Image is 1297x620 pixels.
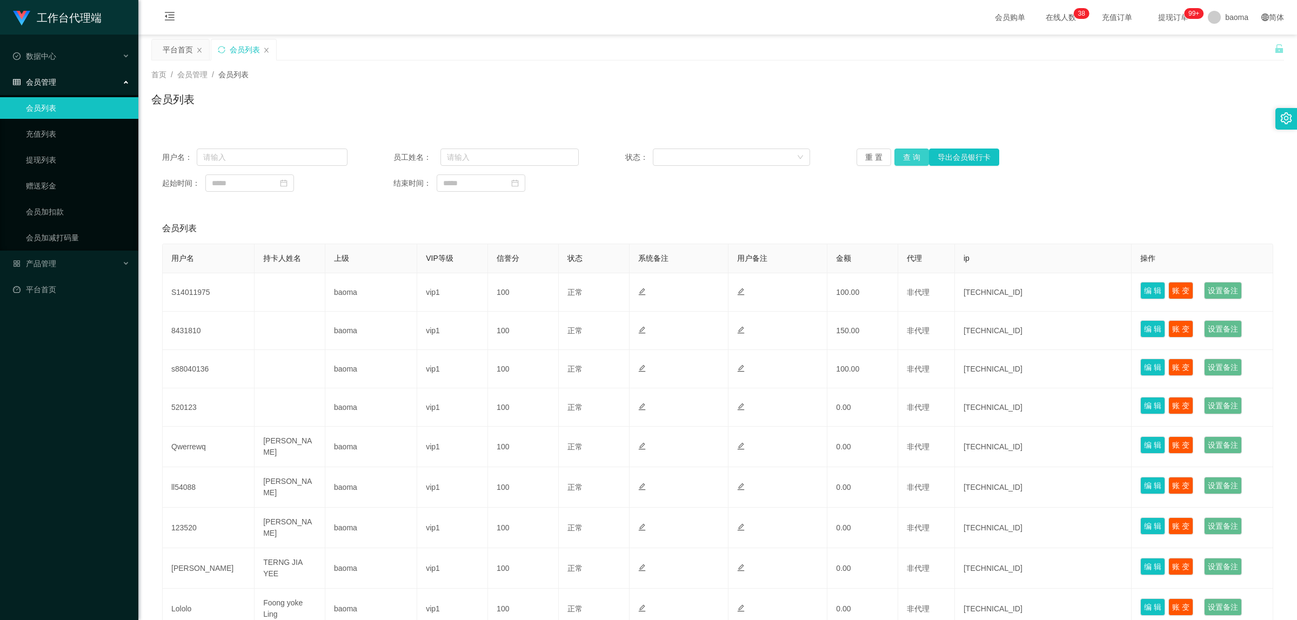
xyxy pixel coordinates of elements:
span: / [171,70,173,79]
p: 8 [1081,8,1085,19]
td: 100 [488,467,559,508]
td: [TECHNICAL_ID] [955,350,1132,388]
sup: 1032 [1184,8,1204,19]
button: 账 变 [1168,517,1193,535]
i: 图标: close [263,47,270,53]
span: / [212,70,214,79]
sup: 38 [1074,8,1089,19]
span: 正常 [567,483,583,491]
i: 图标: calendar [511,179,519,187]
h1: 工作台代理端 [37,1,102,35]
i: 图标: check-circle-o [13,52,21,60]
span: 用户名： [162,152,197,163]
td: baoma [325,548,417,589]
span: 正常 [567,604,583,613]
button: 账 变 [1168,477,1193,494]
td: vip1 [417,388,488,427]
button: 设置备注 [1204,320,1242,338]
button: 设置备注 [1204,282,1242,299]
span: 信誉分 [497,254,519,262]
input: 请输入 [197,149,347,166]
td: S14011975 [163,273,255,312]
span: 非代理 [907,523,930,532]
td: 0.00 [827,388,898,427]
span: 结束时间： [393,178,437,189]
i: 图标: setting [1280,112,1292,124]
td: 123520 [163,508,255,548]
i: 图标: edit [737,403,745,410]
button: 设置备注 [1204,477,1242,494]
span: 正常 [567,288,583,296]
i: 图标: edit [737,365,745,372]
span: 会员管理 [13,78,56,86]
span: 正常 [567,564,583,572]
button: 设置备注 [1204,359,1242,376]
td: vip1 [417,350,488,388]
button: 编 辑 [1140,517,1165,535]
button: 设置备注 [1204,517,1242,535]
td: [TECHNICAL_ID] [955,427,1132,467]
span: 持卡人姓名 [263,254,301,262]
td: 100 [488,273,559,312]
p: 3 [1078,8,1082,19]
button: 账 变 [1168,436,1193,454]
span: 非代理 [907,365,930,373]
td: 8431810 [163,312,255,350]
td: baoma [325,467,417,508]
td: 100.00 [827,350,898,388]
td: vip1 [417,548,488,589]
span: 正常 [567,326,583,335]
i: 图标: global [1261,14,1269,21]
div: 会员列表 [230,39,260,60]
span: 操作 [1140,254,1155,262]
span: 状态 [567,254,583,262]
i: 图标: calendar [280,179,288,187]
span: ip [964,254,970,262]
i: 图标: edit [638,604,646,612]
span: 用户备注 [737,254,767,262]
i: 图标: edit [737,483,745,490]
span: 金额 [836,254,851,262]
td: baoma [325,388,417,427]
td: vip1 [417,508,488,548]
button: 账 变 [1168,397,1193,414]
button: 编 辑 [1140,598,1165,616]
span: 正常 [567,365,583,373]
span: 状态： [625,152,653,163]
i: 图标: edit [638,288,646,295]
i: 图标: edit [737,523,745,531]
button: 编 辑 [1140,282,1165,299]
i: 图标: edit [638,483,646,490]
td: [TECHNICAL_ID] [955,273,1132,312]
a: 赠送彩金 [26,175,130,197]
a: 提现列表 [26,149,130,171]
span: 会员管理 [177,70,208,79]
td: [TECHNICAL_ID] [955,312,1132,350]
i: 图标: edit [638,564,646,571]
td: 100 [488,312,559,350]
td: vip1 [417,312,488,350]
span: 非代理 [907,483,930,491]
button: 账 变 [1168,320,1193,338]
span: 上级 [334,254,349,262]
button: 账 变 [1168,598,1193,616]
span: 非代理 [907,403,930,412]
i: 图标: table [13,78,21,86]
td: 100 [488,350,559,388]
td: 100 [488,548,559,589]
input: 请输入 [440,149,578,166]
span: 数据中心 [13,52,56,60]
span: 在线人数 [1040,14,1081,21]
a: 会员加减打码量 [26,227,130,248]
i: 图标: edit [737,442,745,450]
button: 编 辑 [1140,320,1165,338]
button: 设置备注 [1204,436,1242,454]
td: ll54088 [163,467,255,508]
button: 导出会员银行卡 [929,149,999,166]
td: [TECHNICAL_ID] [955,467,1132,508]
td: [PERSON_NAME] [255,427,325,467]
td: baoma [325,427,417,467]
td: baoma [325,312,417,350]
i: 图标: edit [638,442,646,450]
td: baoma [325,508,417,548]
